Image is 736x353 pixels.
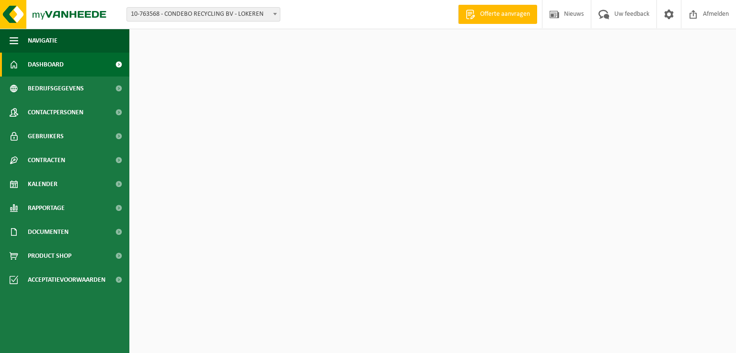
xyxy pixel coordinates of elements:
span: Contactpersonen [28,100,83,124]
span: Bedrijfsgegevens [28,77,84,100]
span: Kalender [28,172,57,196]
span: Product Shop [28,244,71,268]
span: Offerte aanvragen [478,10,532,19]
span: Contracten [28,148,65,172]
span: Navigatie [28,29,57,53]
span: 10-763568 - CONDEBO RECYCLING BV - LOKEREN [127,8,280,21]
span: 10-763568 - CONDEBO RECYCLING BV - LOKEREN [126,7,280,22]
span: Acceptatievoorwaarden [28,268,105,292]
a: Offerte aanvragen [458,5,537,24]
span: Dashboard [28,53,64,77]
span: Documenten [28,220,69,244]
span: Gebruikers [28,124,64,148]
span: Rapportage [28,196,65,220]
